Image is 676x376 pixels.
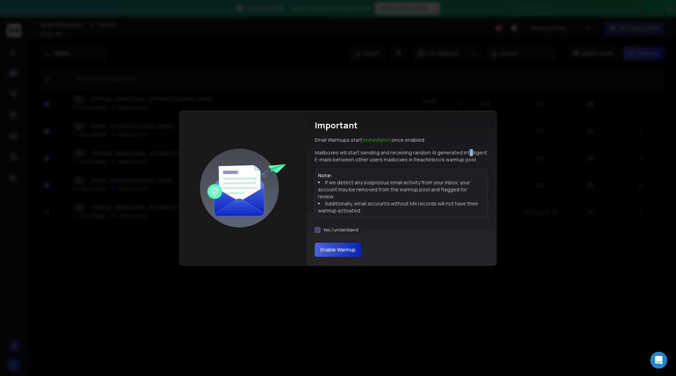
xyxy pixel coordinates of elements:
h1: Important [315,120,358,131]
p: Email Warmups start once enabled. [315,136,425,144]
div: Open Intercom Messenger [650,352,667,369]
p: Note: [318,172,484,179]
label: Yes, I understand [323,227,358,233]
li: Additionally, email accounts without MX records will not have their warmup activated. [318,200,484,214]
li: If we detect any suspicious email activity from your inbox, your account may be removed from the ... [318,179,484,200]
p: Mailboxes will start sending and receiving random AI generated intelligent E-mails between other ... [315,149,488,163]
button: Enable Warmup [315,243,361,257]
span: Immediately [363,136,392,143]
